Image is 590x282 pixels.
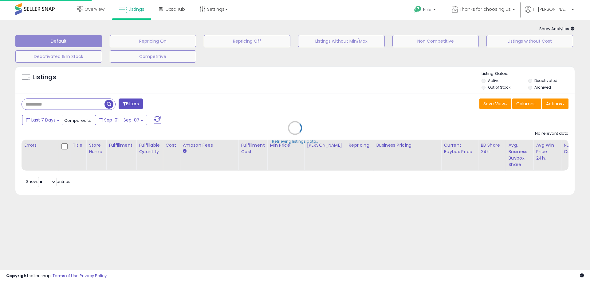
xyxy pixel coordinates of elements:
i: Get Help [414,6,422,13]
span: Hi [PERSON_NAME] [533,6,570,12]
button: Competitive [110,50,196,63]
strong: Copyright [6,273,29,279]
button: Non Competitive [392,35,479,47]
button: Repricing Off [204,35,290,47]
span: Overview [85,6,104,12]
a: Privacy Policy [80,273,107,279]
span: Thanks for choosing Us [460,6,511,12]
button: Repricing On [110,35,196,47]
span: DataHub [166,6,185,12]
span: Listings [128,6,144,12]
span: Show Analytics [539,26,575,32]
div: Retrieving listings data.. [272,139,318,144]
div: seller snap | | [6,273,107,279]
button: Default [15,35,102,47]
a: Help [409,1,442,20]
button: Deactivated & In Stock [15,50,102,63]
button: Listings without Cost [486,35,573,47]
a: Hi [PERSON_NAME] [525,6,574,20]
button: Listings without Min/Max [298,35,385,47]
a: Terms of Use [53,273,79,279]
span: Help [423,7,431,12]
